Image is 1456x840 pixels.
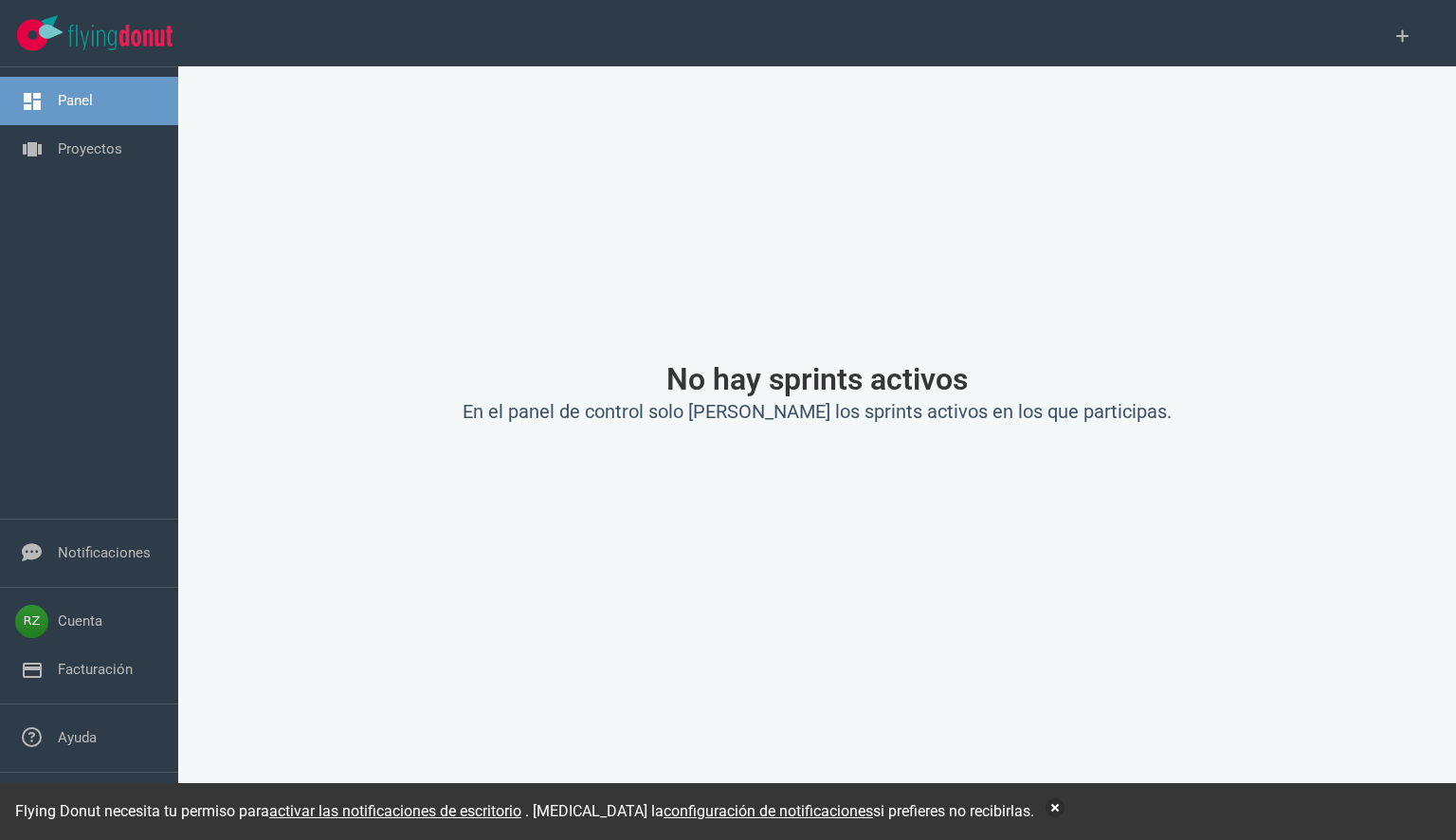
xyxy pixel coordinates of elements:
[664,802,873,820] a: configuración de notificaciones
[15,802,269,820] font: Flying Donut necesita tu permiso para
[58,661,133,678] a: Facturación
[525,802,664,820] font: . [MEDICAL_DATA] la
[463,400,1172,423] font: En el panel de control solo [PERSON_NAME] los sprints activos en los que participas.
[666,361,968,397] font: No hay sprints activos
[58,140,122,157] a: Proyectos
[873,802,1034,820] font: si prefieres no recibirlas.
[58,92,93,109] a: Panel
[68,25,173,50] img: Logotipo de texto de Flying Donut
[269,802,521,820] font: activar las notificaciones de escritorio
